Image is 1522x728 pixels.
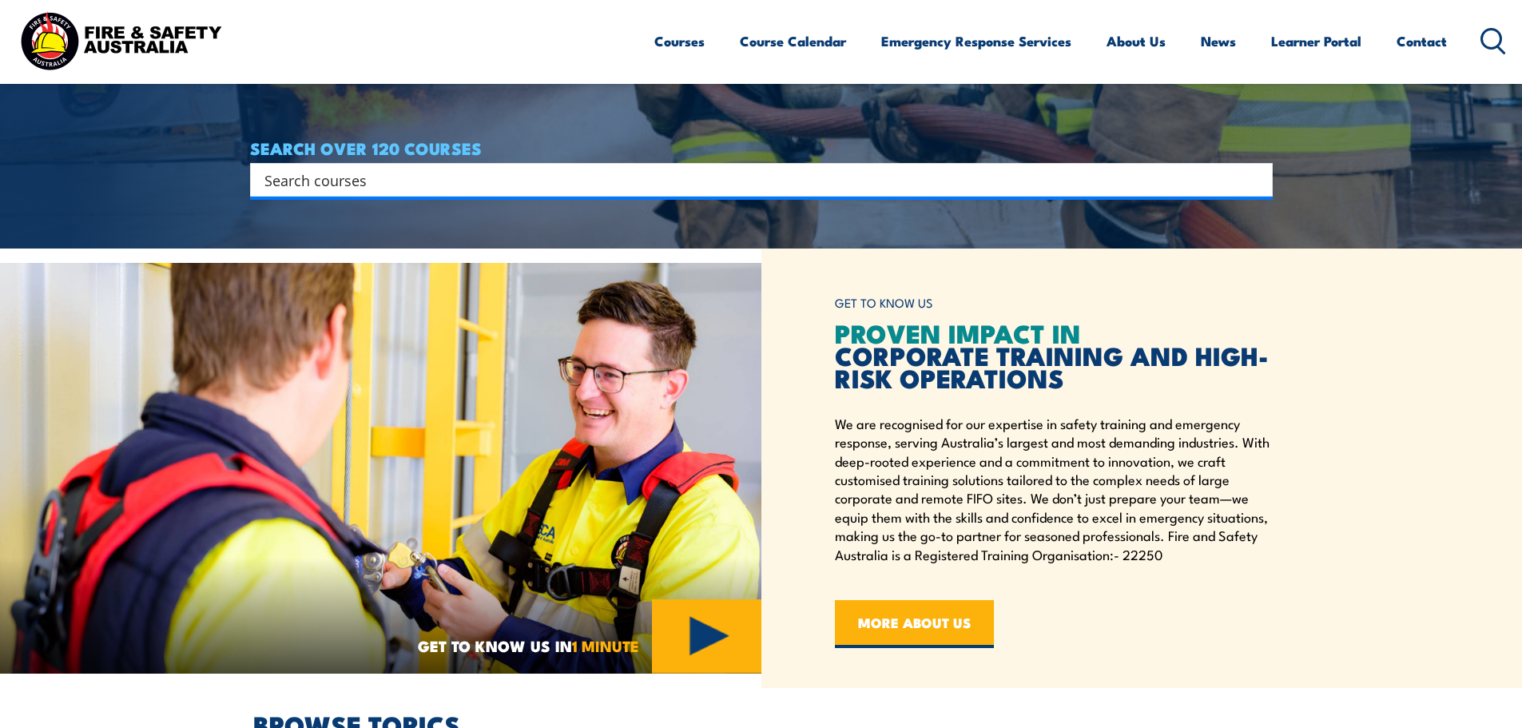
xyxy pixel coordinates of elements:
[418,638,639,653] span: GET TO KNOW US IN
[1201,20,1236,62] a: News
[1245,169,1267,191] button: Search magnifier button
[572,634,639,657] strong: 1 MINUTE
[835,321,1273,388] h2: CORPORATE TRAINING AND HIGH-RISK OPERATIONS
[268,169,1241,191] form: Search form
[835,414,1273,563] p: We are recognised for our expertise in safety training and emergency response, serving Australia’...
[654,20,705,62] a: Courses
[740,20,846,62] a: Course Calendar
[835,312,1081,352] span: PROVEN IMPACT IN
[1107,20,1166,62] a: About Us
[835,600,994,648] a: MORE ABOUT US
[881,20,1071,62] a: Emergency Response Services
[250,139,1273,157] h4: SEARCH OVER 120 COURSES
[1397,20,1447,62] a: Contact
[264,168,1238,192] input: Search input
[835,288,1273,318] h6: GET TO KNOW US
[1271,20,1361,62] a: Learner Portal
